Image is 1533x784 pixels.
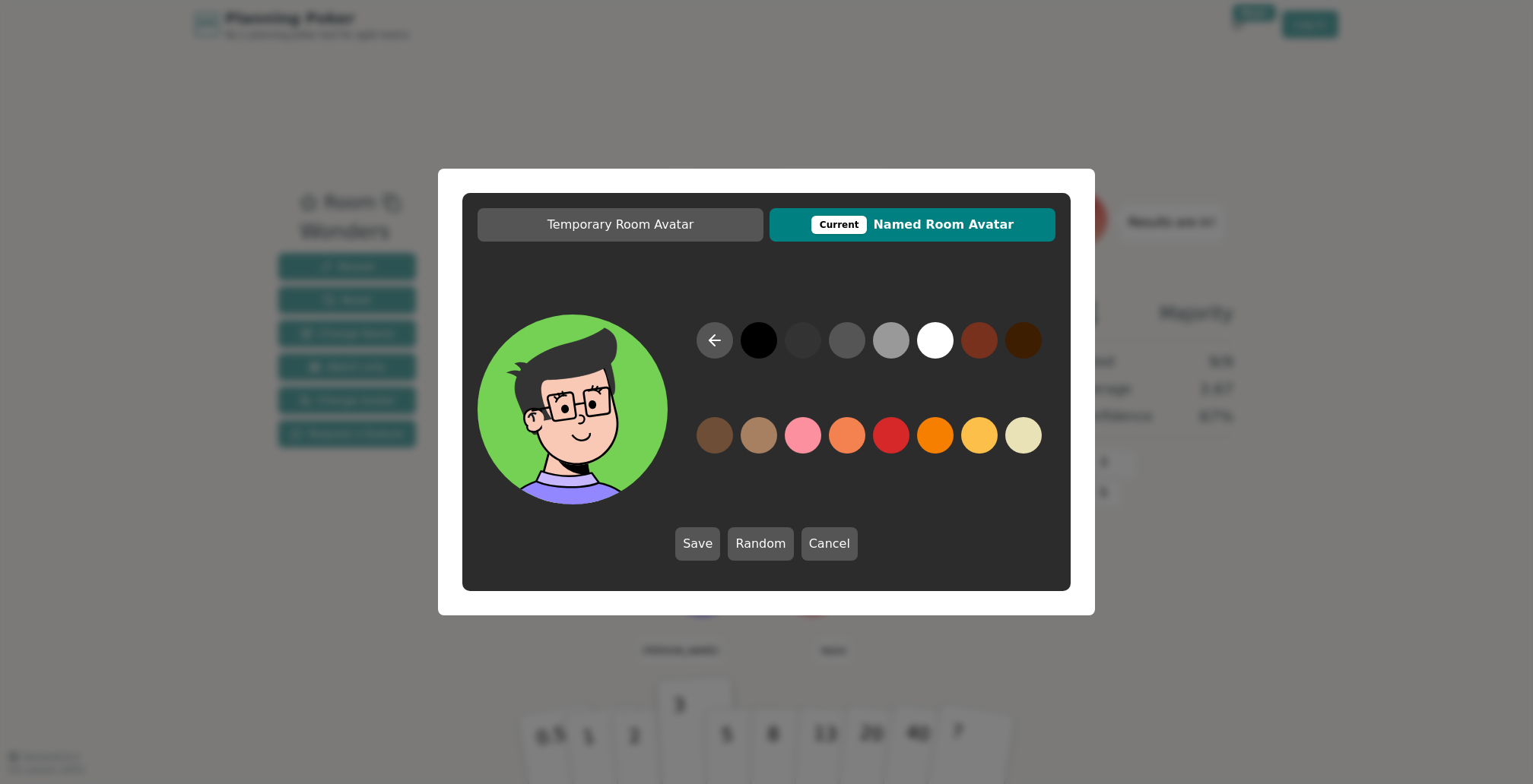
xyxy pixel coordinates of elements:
div: This avatar will be displayed in dedicated rooms [811,216,868,234]
button: Temporary Room Avatar [478,208,763,242]
button: CurrentNamed Room Avatar [770,208,1055,242]
button: Save [675,527,720,561]
span: Named Room Avatar [777,216,1048,234]
button: Cancel [801,527,858,561]
span: Temporary Room Avatar [485,216,756,234]
button: Random [728,527,793,561]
